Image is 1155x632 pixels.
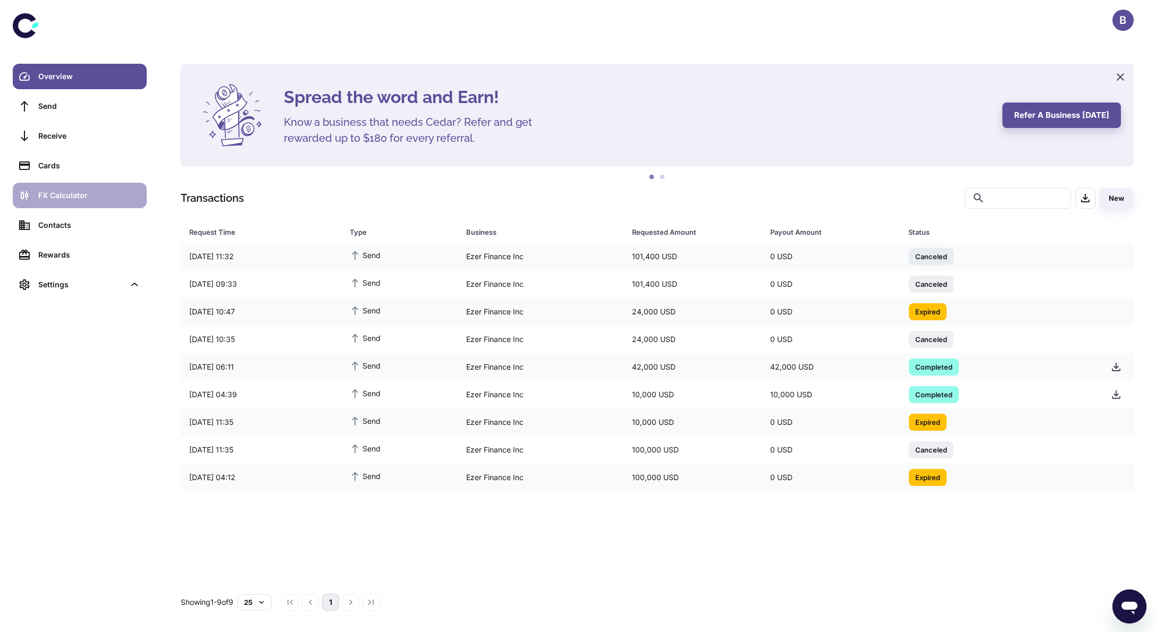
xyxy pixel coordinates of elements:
div: Receive [38,130,140,142]
nav: pagination navigation [280,594,381,611]
div: [DATE] 06:11 [181,357,341,377]
span: Request Time [189,225,337,240]
a: FX Calculator [13,183,147,208]
button: New [1100,188,1134,209]
div: 0 USD [762,246,900,267]
div: Send [38,100,140,112]
div: [DATE] 10:35 [181,329,341,349]
span: Send [350,415,381,426]
div: Contacts [38,219,140,231]
div: 100,000 USD [623,440,762,460]
div: [DATE] 09:33 [181,274,341,294]
h5: Know a business that needs Cedar? Refer and get rewarded up to $180 for every referral. [284,114,550,146]
div: Ezer Finance Inc [458,246,623,267]
span: Canceled [909,251,954,261]
a: Send [13,93,147,119]
span: Send [350,277,381,288]
button: 2 [657,172,668,183]
div: [DATE] 11:32 [181,246,341,267]
button: Refer a business [DATE] [1002,103,1121,128]
span: Canceled [909,278,954,289]
button: B [1112,10,1134,31]
div: 0 USD [762,440,900,460]
div: Payout Amount [770,225,882,240]
div: Status [909,225,1076,240]
div: Ezer Finance Inc [458,329,623,349]
span: Send [350,304,381,316]
div: 10,000 USD [623,412,762,432]
div: 0 USD [762,274,900,294]
div: 101,400 USD [623,274,762,294]
a: Overview [13,64,147,89]
span: Expired [909,306,947,317]
span: Expired [909,472,947,482]
h1: Transactions [181,190,244,206]
a: Receive [13,123,147,149]
span: Payout Amount [770,225,896,240]
div: 42,000 USD [623,357,762,377]
iframe: Button to launch messaging window, conversation in progress [1112,590,1146,624]
span: Completed [909,361,959,372]
div: 0 USD [762,412,900,432]
div: Requested Amount [632,225,744,240]
a: Cards [13,153,147,178]
div: Request Time [189,225,323,240]
span: Canceled [909,334,954,344]
span: Expired [909,416,947,427]
span: Canceled [909,444,954,455]
div: [DATE] 11:35 [181,412,341,432]
div: Ezer Finance Inc [458,357,623,377]
div: Ezer Finance Inc [458,274,623,294]
div: 24,000 USD [623,329,762,349]
div: 10,000 USD [623,385,762,405]
h4: Spread the word and Earn! [284,84,990,110]
div: 0 USD [762,302,900,322]
p: Showing 1-9 of 9 [181,596,233,608]
span: Send [350,442,381,454]
div: Type [350,225,440,240]
div: [DATE] 10:47 [181,302,341,322]
span: Send [350,470,381,482]
span: Send [350,387,381,399]
span: Send [350,249,381,261]
span: Status [909,225,1090,240]
span: Requested Amount [632,225,757,240]
div: [DATE] 11:35 [181,440,341,460]
button: 1 [647,172,657,183]
span: Completed [909,389,959,399]
div: Ezer Finance Inc [458,440,623,460]
div: Ezer Finance Inc [458,302,623,322]
div: Settings [13,272,147,297]
div: 24,000 USD [623,302,762,322]
div: FX Calculator [38,190,140,201]
div: [DATE] 04:12 [181,467,341,488]
div: Overview [38,71,140,82]
div: 0 USD [762,329,900,349]
span: Type [350,225,453,240]
div: [DATE] 04:39 [181,385,341,405]
span: Send [350,360,381,371]
a: Rewards [13,242,147,268]
div: Ezer Finance Inc [458,385,623,405]
div: Cards [38,160,140,172]
div: 101,400 USD [623,246,762,267]
div: 10,000 USD [762,385,900,405]
div: 0 USD [762,467,900,488]
div: 100,000 USD [623,467,762,488]
div: Ezer Finance Inc [458,467,623,488]
div: Settings [38,279,124,291]
div: Rewards [38,249,140,261]
span: Send [350,332,381,344]
div: 42,000 USD [762,357,900,377]
div: Ezer Finance Inc [458,412,623,432]
a: Contacts [13,212,147,238]
button: page 1 [322,594,339,611]
button: 25 [238,594,272,610]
